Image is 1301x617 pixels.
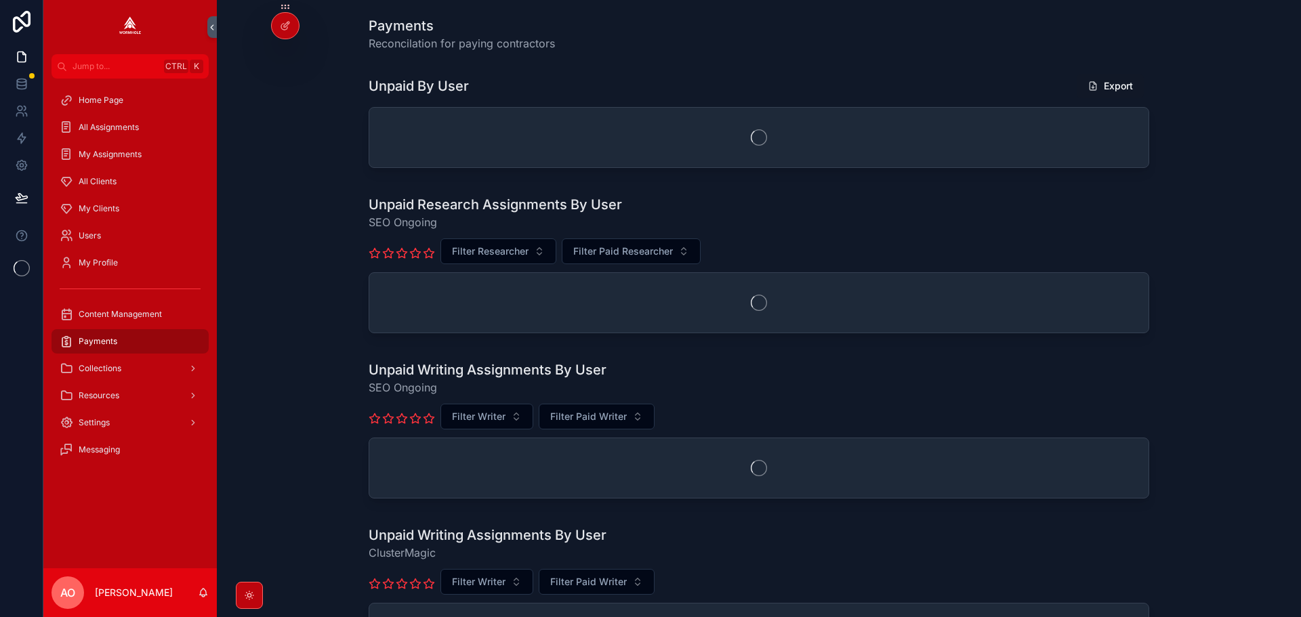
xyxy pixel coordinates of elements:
[573,244,673,258] span: Filter Paid Researcher
[51,115,209,140] a: All Assignments
[51,251,209,275] a: My Profile
[79,444,120,455] span: Messaging
[51,196,209,221] a: My Clients
[440,569,533,595] button: Select Button
[452,244,529,258] span: Filter Researcher
[51,410,209,435] a: Settings
[164,60,188,73] span: Ctrl
[369,214,622,230] span: SEO Ongoing
[51,438,209,462] a: Messaging
[51,383,209,408] a: Resources
[51,302,209,326] a: Content Management
[79,417,110,428] span: Settings
[60,584,75,601] span: AO
[1077,74,1144,98] button: Export
[369,379,606,396] span: SEO Ongoing
[369,16,555,35] h1: Payments
[79,95,123,106] span: Home Page
[79,336,117,347] span: Payments
[369,77,469,95] h1: Unpaid By User
[550,410,627,423] span: Filter Paid Writer
[119,16,141,38] img: App logo
[369,526,606,545] h1: Unpaid Writing Assignments By User
[51,356,209,381] a: Collections
[539,569,655,595] button: Select Button
[191,61,202,72] span: K
[51,224,209,248] a: Users
[79,390,119,401] span: Resources
[79,203,119,214] span: My Clients
[539,404,655,429] button: Select Button
[550,575,627,589] span: Filter Paid Writer
[43,79,217,480] div: scrollable content
[562,238,701,264] button: Select Button
[79,230,101,241] span: Users
[440,404,533,429] button: Select Button
[79,176,117,187] span: All Clients
[79,257,118,268] span: My Profile
[79,149,142,160] span: My Assignments
[79,122,139,133] span: All Assignments
[73,61,159,72] span: Jump to...
[95,586,173,599] p: [PERSON_NAME]
[452,575,505,589] span: Filter Writer
[452,410,505,423] span: Filter Writer
[79,309,162,320] span: Content Management
[369,545,606,561] span: ClusterMagic
[369,35,555,51] span: Reconcilation for paying contractors
[51,329,209,354] a: Payments
[51,88,209,112] a: Home Page
[51,54,209,79] button: Jump to...CtrlK
[51,142,209,167] a: My Assignments
[369,360,606,379] h1: Unpaid Writing Assignments By User
[51,169,209,194] a: All Clients
[440,238,556,264] button: Select Button
[369,195,622,214] h1: Unpaid Research Assignments By User
[79,363,121,374] span: Collections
